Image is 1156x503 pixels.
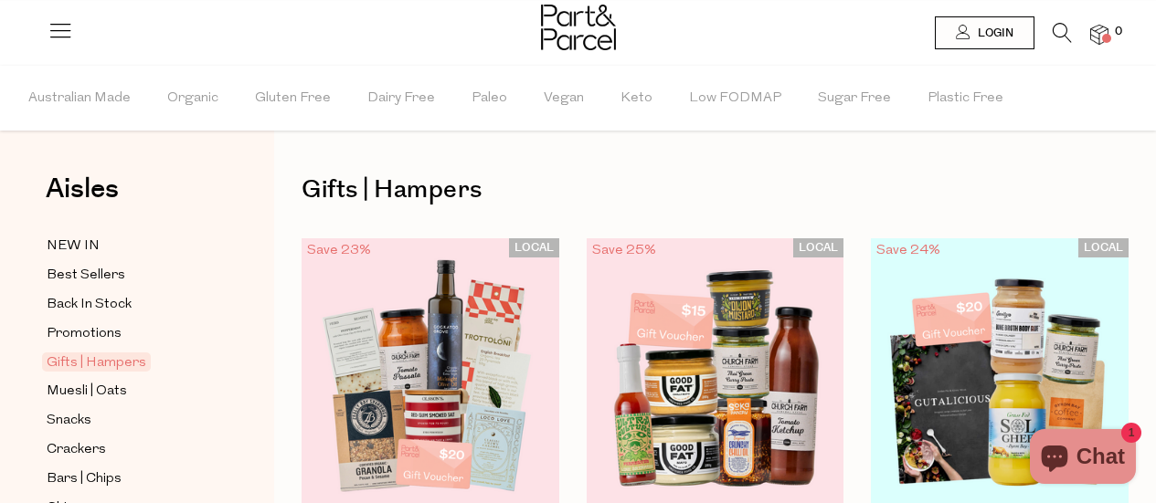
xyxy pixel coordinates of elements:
[1078,238,1129,257] span: LOCAL
[1090,25,1108,44] a: 0
[47,439,106,461] span: Crackers
[509,238,559,257] span: LOCAL
[541,5,616,50] img: Part&Parcel
[47,322,213,345] a: Promotions
[46,169,119,209] span: Aisles
[47,380,213,403] a: Muesli | Oats
[47,236,100,257] span: NEW IN
[47,293,213,316] a: Back In Stock
[47,351,213,373] a: Gifts | Hampers
[42,352,151,372] span: Gifts | Hampers
[47,265,125,287] span: Best Sellers
[47,381,127,403] span: Muesli | Oats
[928,67,1003,131] span: Plastic Free
[973,26,1013,41] span: Login
[587,238,662,263] div: Save 25%
[302,238,376,263] div: Save 23%
[28,67,131,131] span: Australian Made
[255,67,331,131] span: Gluten Free
[935,16,1034,49] a: Login
[46,175,119,221] a: Aisles
[47,323,122,345] span: Promotions
[1110,24,1127,40] span: 0
[793,238,843,257] span: LOCAL
[47,264,213,287] a: Best Sellers
[47,438,213,461] a: Crackers
[367,67,435,131] span: Dairy Free
[871,238,946,263] div: Save 24%
[47,468,122,490] span: Bars | Chips
[47,409,213,432] a: Snacks
[818,67,891,131] span: Sugar Free
[47,467,213,490] a: Bars | Chips
[472,67,507,131] span: Paleo
[47,410,91,432] span: Snacks
[167,67,218,131] span: Organic
[544,67,584,131] span: Vegan
[1024,429,1141,488] inbox-online-store-chat: Shopify online store chat
[620,67,652,131] span: Keto
[47,294,132,316] span: Back In Stock
[302,169,1129,211] h1: Gifts | Hampers
[47,235,213,257] a: NEW IN
[689,67,781,131] span: Low FODMAP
